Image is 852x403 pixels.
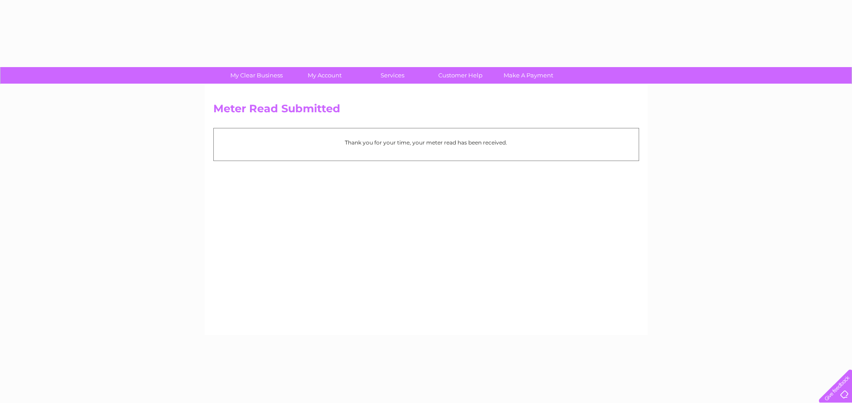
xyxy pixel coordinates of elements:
[424,67,497,84] a: Customer Help
[213,102,639,119] h2: Meter Read Submitted
[492,67,565,84] a: Make A Payment
[288,67,361,84] a: My Account
[356,67,429,84] a: Services
[218,138,634,147] p: Thank you for your time, your meter read has been received.
[220,67,293,84] a: My Clear Business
